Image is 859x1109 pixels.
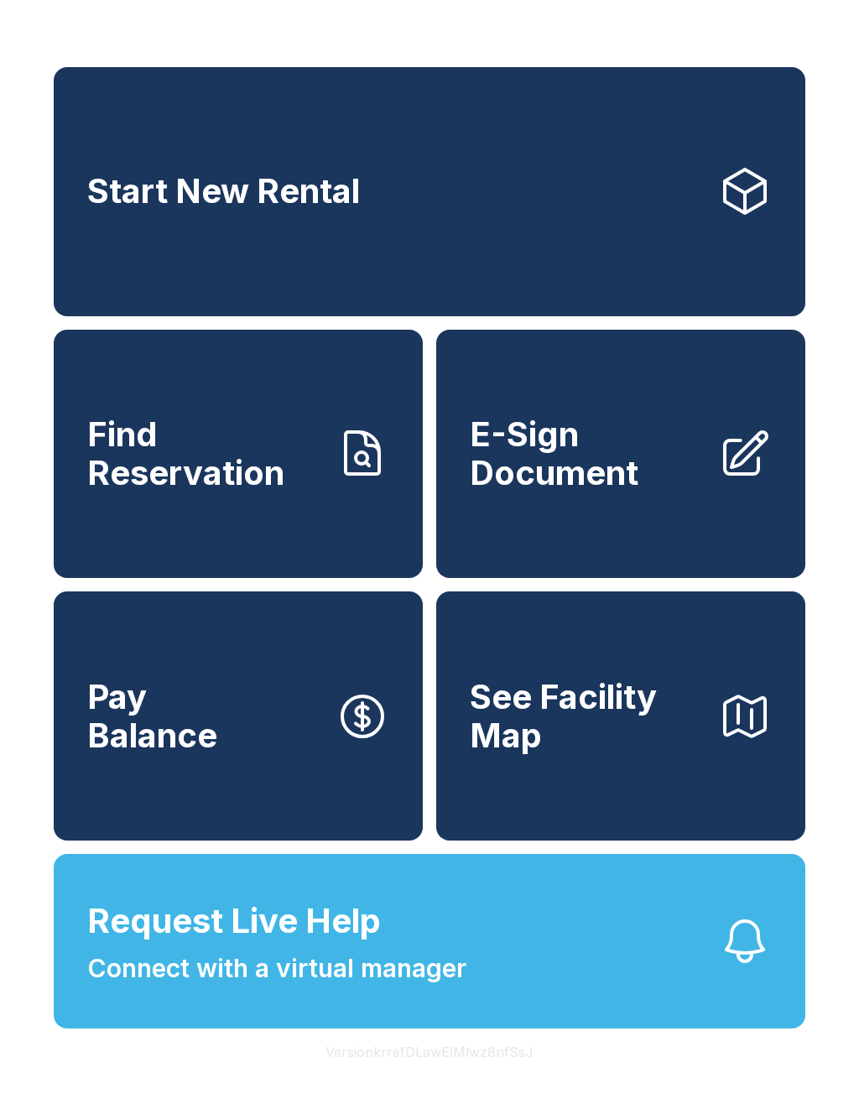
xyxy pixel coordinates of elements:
[54,591,423,841] button: PayBalance
[470,415,705,492] span: E-Sign Document
[312,1028,547,1075] button: VersionkrrefDLawElMlwz8nfSsJ
[87,950,466,987] span: Connect with a virtual manager
[87,172,360,211] span: Start New Rental
[54,330,423,579] a: Find Reservation
[54,67,805,316] a: Start New Rental
[436,591,805,841] button: See Facility Map
[54,854,805,1028] button: Request Live HelpConnect with a virtual manager
[436,330,805,579] a: E-Sign Document
[87,678,217,754] span: Pay Balance
[87,896,381,946] span: Request Live Help
[87,415,322,492] span: Find Reservation
[470,678,705,754] span: See Facility Map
